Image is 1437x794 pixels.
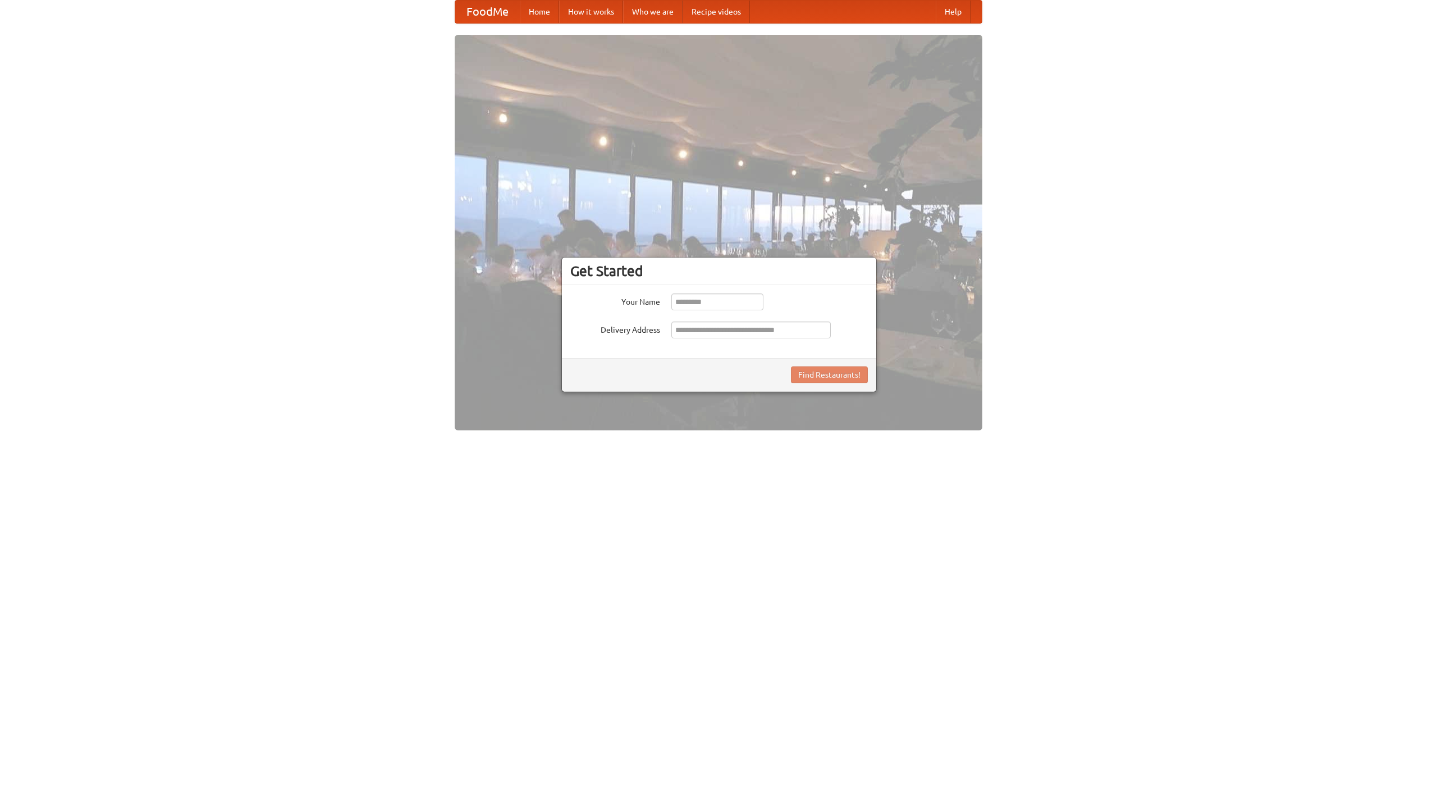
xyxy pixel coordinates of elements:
h3: Get Started [570,263,868,279]
a: Recipe videos [683,1,750,23]
label: Delivery Address [570,322,660,336]
a: Help [936,1,971,23]
a: Home [520,1,559,23]
label: Your Name [570,293,660,307]
a: How it works [559,1,623,23]
a: Who we are [623,1,683,23]
button: Find Restaurants! [791,366,868,383]
a: FoodMe [455,1,520,23]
